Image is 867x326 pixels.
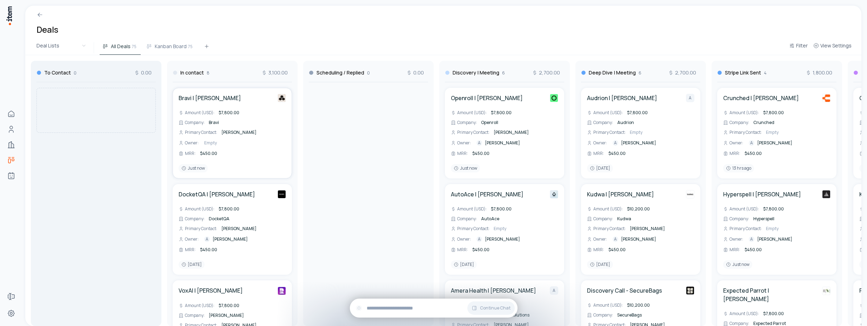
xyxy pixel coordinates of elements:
span: Amount (USD) : [729,311,759,317]
div: Audrion | [PERSON_NAME]AAmount (USD):$7,800.00Company:AudrionPrimary Contact:EmptyOwner:A[PERSON_... [581,88,700,178]
span: MRR : [185,247,196,253]
span: 0 [367,70,370,76]
img: Kudwa [686,190,694,198]
span: Amount (USD) : [185,206,214,212]
span: 2,700.00 [668,69,696,76]
span: $7,800.00 [219,302,239,308]
h4: Discovery Call - SecureBags [587,286,662,295]
span: Company : [457,216,477,222]
span: Company : [593,312,613,318]
span: $7,800.00 [627,110,648,116]
span: All Deals [111,43,131,50]
span: Primary Contact : [593,226,626,232]
div: Just now [451,164,480,172]
div: [DATE] [587,164,613,172]
div: $450.00 [471,150,491,157]
div: Scheduling / Replied00.00 [309,61,428,82]
span: Company : [729,216,749,222]
span: Primary Contact : [729,226,762,232]
div: A [749,140,754,146]
span: MRR : [729,151,740,156]
h4: Audrion | [PERSON_NAME] [587,94,657,102]
img: Roark [278,287,286,295]
a: Companies [4,138,18,152]
span: $450.00 [745,247,762,253]
a: Agents [4,169,18,183]
img: Expected Parrot [822,287,831,295]
span: Primary Contact : [457,130,489,135]
a: Crunched | [PERSON_NAME] [723,94,799,102]
div: $10,200.00 [626,302,651,309]
h4: Expected Parrot | [PERSON_NAME] [723,286,816,303]
span: SecureBags [617,312,642,318]
span: $7,800.00 [491,206,512,212]
span: Empty [766,129,779,135]
span: Owner : [185,140,199,146]
span: Amount (USD) : [593,206,623,212]
h3: Stripe Link Sent [725,69,761,76]
img: Bravi [278,94,286,102]
a: Contacts [4,122,18,136]
span: $7,800.00 [763,110,784,116]
div: $7,800.00 [217,302,241,309]
span: Company : [729,120,749,125]
span: Primary Contact : [729,130,762,135]
span: Empty [204,140,217,146]
div: $7,800.00 [762,310,785,317]
div: Continue Chat [350,299,518,318]
span: Owner : [457,140,471,146]
span: 75 [132,43,136,50]
span: [PERSON_NAME] [630,226,665,232]
img: Hyperspell [822,190,831,198]
span: [PERSON_NAME] [221,129,256,135]
h4: Amera Health | [PERSON_NAME] [451,286,536,295]
div: A [476,236,482,242]
span: $450.00 [745,150,762,156]
span: MRR : [593,151,604,156]
div: $7,800.00 [489,206,513,213]
span: Amount (USD) : [185,303,214,308]
span: $10,200.00 [627,302,650,308]
div: Discovery | Meeting62,700.00 [445,61,564,82]
div: A [476,140,482,146]
span: Crunched [753,119,774,125]
span: MRR : [457,247,468,253]
div: Stripe Link Sent41,800.00 [717,61,836,82]
img: Item Brain Logo [6,6,13,26]
a: deals [4,153,18,167]
span: $7,800.00 [763,206,784,212]
span: 4 [764,70,767,76]
img: SecureBags [686,286,694,295]
span: Continue Chat [480,305,511,311]
div: $450.00 [199,246,219,253]
img: Crunched [822,94,831,102]
h3: In contact [180,69,204,76]
img: DocketQA [278,190,286,198]
h4: VoxAI | [PERSON_NAME] [179,286,243,295]
div: $7,800.00 [217,109,241,116]
span: Empty [494,226,506,232]
a: Settings [4,306,18,320]
span: Company : [457,120,477,125]
img: Openroll [550,94,558,102]
span: Company : [593,120,613,125]
span: Amount (USD) : [593,110,623,116]
div: Hyperspell | [PERSON_NAME]HyperspellAmount (USD):$7,800.00Company:HyperspellPrimary Contact:Empty... [717,184,836,275]
div: $450.00 [607,150,627,157]
h4: Hyperspell | [PERSON_NAME] [723,190,801,198]
div: DocketQA | [PERSON_NAME]DocketQAAmount (USD):$7,800.00Company:DocketQAPrimary Contact:[PERSON_NAM... [173,184,292,275]
span: Empty [766,226,779,232]
span: Company : [185,216,205,222]
span: [PERSON_NAME] [757,236,792,242]
span: MRR : [729,247,740,253]
span: Audrion [617,119,634,125]
span: $7,800.00 [219,206,239,212]
span: Primary Contact : [185,130,217,135]
div: A [749,236,754,242]
button: Kanban Board75 [144,42,197,55]
div: In contact83,100.00 [173,61,292,82]
h3: To Contact [44,69,71,76]
div: $450.00 [743,150,763,157]
div: To Contact00.00 [36,61,156,82]
span: Kudwa [617,216,631,222]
